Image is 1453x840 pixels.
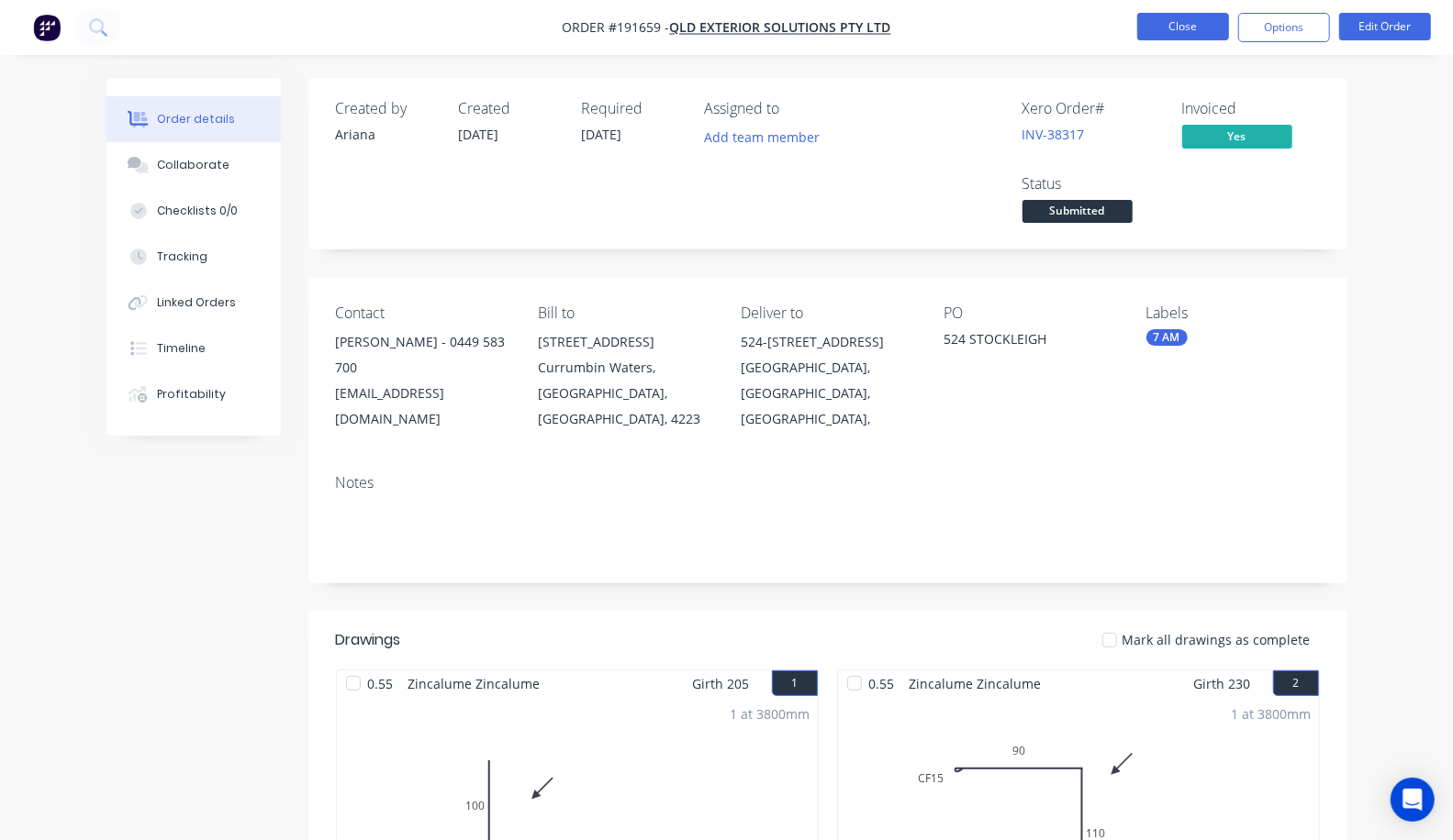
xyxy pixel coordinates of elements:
[157,203,238,219] div: Checklists 0/0
[741,355,914,432] div: [GEOGRAPHIC_DATA], [GEOGRAPHIC_DATA], [GEOGRAPHIC_DATA],
[1182,100,1320,117] div: Invoiced
[694,125,829,149] button: Add team member
[336,329,509,381] div: [PERSON_NAME] - 0449 583 700
[741,304,914,322] div: Deliver to
[670,19,891,37] a: QLD Exterior solutions Pty Ltd
[401,670,548,697] span: Zincalume Zincalume
[1146,304,1320,322] div: Labels
[106,326,281,371] button: Timeline
[582,126,622,143] span: [DATE]
[106,142,281,188] button: Collaborate
[459,126,499,143] span: [DATE]
[1146,329,1188,346] div: 7 AM
[1023,200,1133,227] button: Submitted
[106,96,281,142] button: Order details
[772,670,818,696] button: 1
[157,294,236,311] div: Linked Orders
[693,670,750,697] span: Girth 205
[1339,13,1431,40] button: Edit Order
[157,111,235,127] div: Order details
[336,474,1320,492] div: Notes
[157,386,226,403] div: Profitability
[33,14,61,41] img: Factory
[336,329,509,432] div: [PERSON_NAME] - 0449 583 700[EMAIL_ADDRESS][DOMAIN_NAME]
[944,329,1117,355] div: 524 STOCKLEIGH
[1023,126,1085,143] a: INV-38317
[705,125,830,149] button: Add team member
[1238,13,1330,42] button: Options
[1123,630,1311,649] span: Mark all drawings as complete
[1182,125,1292,148] span: Yes
[1023,200,1133,223] span: Submitted
[1194,670,1251,697] span: Girth 230
[705,100,889,117] div: Assigned to
[731,704,810,724] div: 1 at 3800mm
[538,355,711,432] div: Currumbin Waters, [GEOGRAPHIC_DATA], [GEOGRAPHIC_DATA], 4223
[336,304,509,322] div: Contact
[944,304,1117,322] div: PO
[741,329,914,432] div: 524-[STREET_ADDRESS][GEOGRAPHIC_DATA], [GEOGRAPHIC_DATA], [GEOGRAPHIC_DATA],
[563,19,670,37] span: Order #191659 -
[157,340,206,357] div: Timeline
[1137,13,1229,40] button: Close
[157,249,207,265] div: Tracking
[1023,100,1160,117] div: Xero Order #
[1391,778,1435,822] div: Open Intercom Messenger
[336,125,437,144] div: Ariana
[459,100,560,117] div: Created
[106,188,281,234] button: Checklists 0/0
[106,280,281,326] button: Linked Orders
[741,329,914,355] div: 524-[STREET_ADDRESS]
[336,629,401,651] div: Drawings
[538,304,711,322] div: Bill to
[361,670,401,697] span: 0.55
[106,371,281,417] button: Profitability
[582,100,683,117] div: Required
[1232,704,1312,724] div: 1 at 3800mm
[538,329,711,432] div: [STREET_ADDRESS]Currumbin Waters, [GEOGRAPHIC_DATA], [GEOGRAPHIC_DATA], 4223
[106,234,281,280] button: Tracking
[1273,670,1319,696] button: 2
[336,381,509,432] div: [EMAIL_ADDRESS][DOMAIN_NAME]
[157,157,229,173] div: Collaborate
[538,329,711,355] div: [STREET_ADDRESS]
[1023,175,1160,193] div: Status
[862,670,902,697] span: 0.55
[336,100,437,117] div: Created by
[902,670,1049,697] span: Zincalume Zincalume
